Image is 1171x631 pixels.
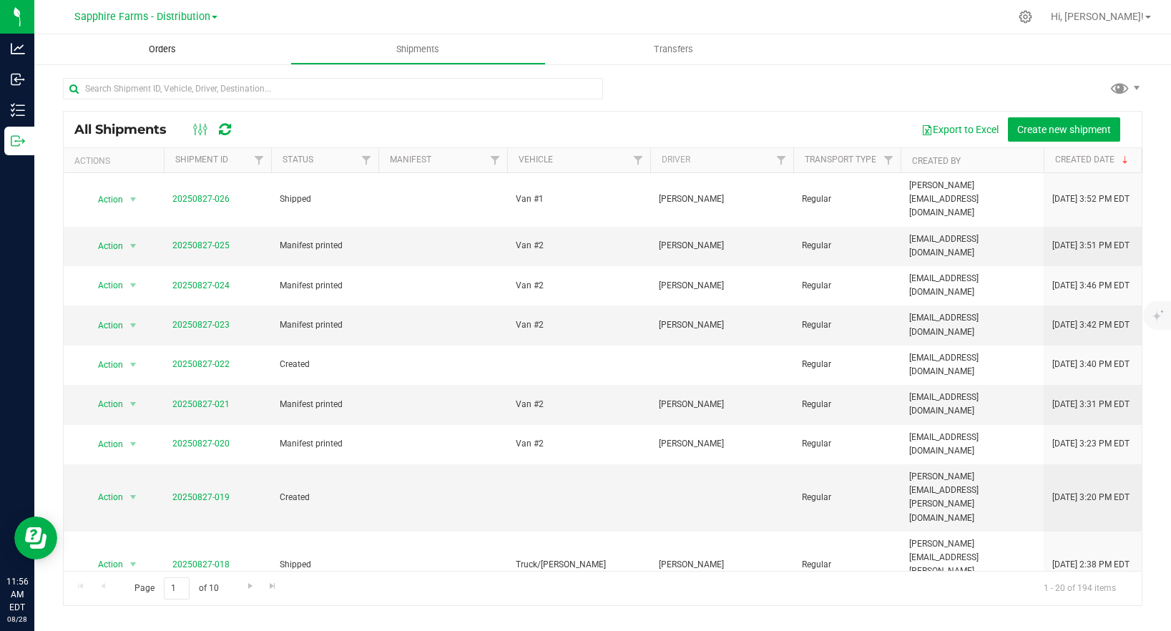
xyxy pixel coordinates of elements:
[909,537,1035,592] span: [PERSON_NAME][EMAIL_ADDRESS][PERSON_NAME][DOMAIN_NAME]
[909,431,1035,458] span: [EMAIL_ADDRESS][DOMAIN_NAME]
[1052,318,1130,332] span: [DATE] 3:42 PM EDT
[516,192,642,206] span: Van #1
[909,179,1035,220] span: [PERSON_NAME][EMAIL_ADDRESS][DOMAIN_NAME]
[546,34,802,64] a: Transfers
[909,391,1035,418] span: [EMAIL_ADDRESS][DOMAIN_NAME]
[1032,577,1127,599] span: 1 - 20 of 194 items
[484,148,507,172] a: Filter
[11,103,25,117] inline-svg: Inventory
[1008,117,1120,142] button: Create new shipment
[1052,491,1130,504] span: [DATE] 3:20 PM EDT
[280,279,370,293] span: Manifest printed
[280,398,370,411] span: Manifest printed
[85,487,124,507] span: Action
[802,239,892,253] span: Regular
[805,155,876,165] a: Transport Type
[74,11,210,23] span: Sapphire Farms - Distribution
[377,43,459,56] span: Shipments
[124,554,142,574] span: select
[283,155,313,165] a: Status
[802,192,892,206] span: Regular
[240,577,260,597] a: Go to the next page
[280,558,370,572] span: Shipped
[85,434,124,454] span: Action
[659,239,785,253] span: [PERSON_NAME]
[516,398,642,411] span: Van #2
[263,577,283,597] a: Go to the last page
[14,517,57,559] iframe: Resource center
[172,439,230,449] a: 20250827-020
[172,492,230,502] a: 20250827-019
[802,318,892,332] span: Regular
[172,559,230,569] a: 20250827-018
[280,437,370,451] span: Manifest printed
[659,437,785,451] span: [PERSON_NAME]
[802,437,892,451] span: Regular
[659,192,785,206] span: [PERSON_NAME]
[85,190,124,210] span: Action
[85,554,124,574] span: Action
[34,34,290,64] a: Orders
[124,434,142,454] span: select
[659,398,785,411] span: [PERSON_NAME]
[1052,279,1130,293] span: [DATE] 3:46 PM EDT
[124,190,142,210] span: select
[659,558,785,572] span: [PERSON_NAME]
[74,122,181,137] span: All Shipments
[124,487,142,507] span: select
[290,34,547,64] a: Shipments
[74,156,158,166] div: Actions
[124,355,142,375] span: select
[1052,437,1130,451] span: [DATE] 3:23 PM EDT
[129,43,195,56] span: Orders
[516,279,642,293] span: Van #2
[802,279,892,293] span: Regular
[85,355,124,375] span: Action
[802,398,892,411] span: Regular
[635,43,712,56] span: Transfers
[1052,398,1130,411] span: [DATE] 3:31 PM EDT
[909,272,1035,299] span: [EMAIL_ADDRESS][DOMAIN_NAME]
[909,470,1035,525] span: [PERSON_NAME][EMAIL_ADDRESS][PERSON_NAME][DOMAIN_NAME]
[280,358,370,371] span: Created
[175,155,228,165] a: Shipment ID
[877,148,901,172] a: Filter
[11,41,25,56] inline-svg: Analytics
[85,315,124,336] span: Action
[164,577,190,600] input: 1
[1055,155,1131,165] a: Created Date
[280,491,370,504] span: Created
[172,399,230,409] a: 20250827-021
[909,233,1035,260] span: [EMAIL_ADDRESS][DOMAIN_NAME]
[1051,11,1144,22] span: Hi, [PERSON_NAME]!
[1016,10,1034,24] div: Manage settings
[802,358,892,371] span: Regular
[172,359,230,369] a: 20250827-022
[124,236,142,256] span: select
[6,575,28,614] p: 11:56 AM EDT
[122,577,230,600] span: Page of 10
[280,318,370,332] span: Manifest printed
[1052,558,1130,572] span: [DATE] 2:38 PM EDT
[909,311,1035,338] span: [EMAIL_ADDRESS][DOMAIN_NAME]
[659,318,785,332] span: [PERSON_NAME]
[1052,358,1130,371] span: [DATE] 3:40 PM EDT
[516,318,642,332] span: Van #2
[85,394,124,414] span: Action
[63,78,603,99] input: Search Shipment ID, Vehicle, Driver, Destination...
[172,320,230,330] a: 20250827-023
[280,192,370,206] span: Shipped
[770,148,793,172] a: Filter
[85,236,124,256] span: Action
[355,148,378,172] a: Filter
[172,194,230,204] a: 20250827-026
[627,148,650,172] a: Filter
[516,239,642,253] span: Van #2
[124,315,142,336] span: select
[11,134,25,148] inline-svg: Outbound
[909,351,1035,378] span: [EMAIL_ADDRESS][DOMAIN_NAME]
[650,148,793,173] th: Driver
[912,117,1008,142] button: Export to Excel
[248,148,271,172] a: Filter
[172,240,230,250] a: 20250827-025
